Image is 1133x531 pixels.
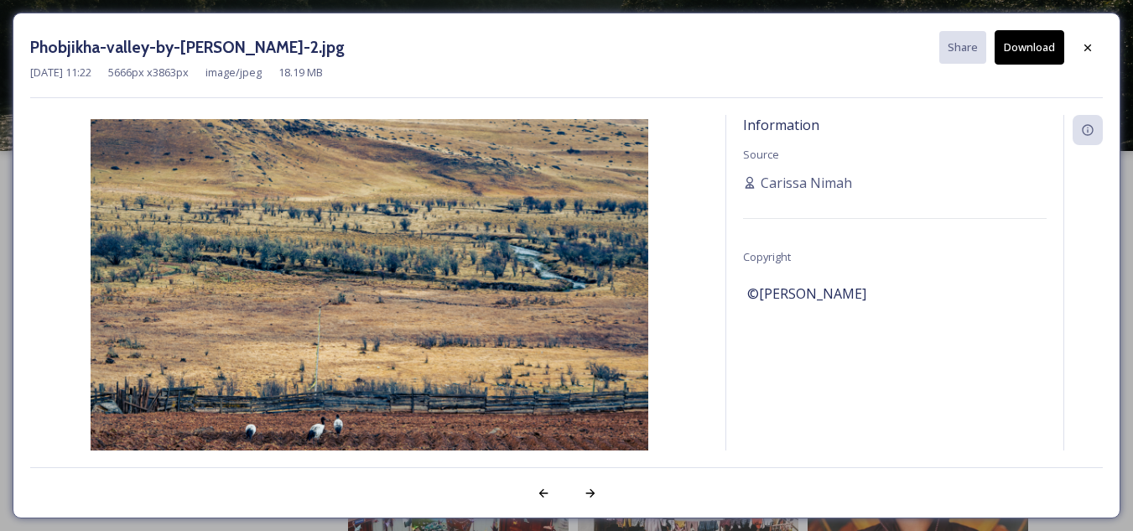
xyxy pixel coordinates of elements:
[761,173,852,193] span: Carissa Nimah
[30,65,91,81] span: [DATE] 11:22
[743,147,779,162] span: Source
[743,116,819,134] span: Information
[995,30,1064,65] button: Download
[747,284,866,304] span: ©[PERSON_NAME]
[30,35,345,60] h3: Phobjikha-valley-by-[PERSON_NAME]-2.jpg
[108,65,189,81] span: 5666 px x 3863 px
[30,119,709,499] img: Phobjikha-valley-by-Alicia-Warner-2.jpg
[939,31,986,64] button: Share
[278,65,323,81] span: 18.19 MB
[743,249,791,264] span: Copyright
[205,65,262,81] span: image/jpeg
